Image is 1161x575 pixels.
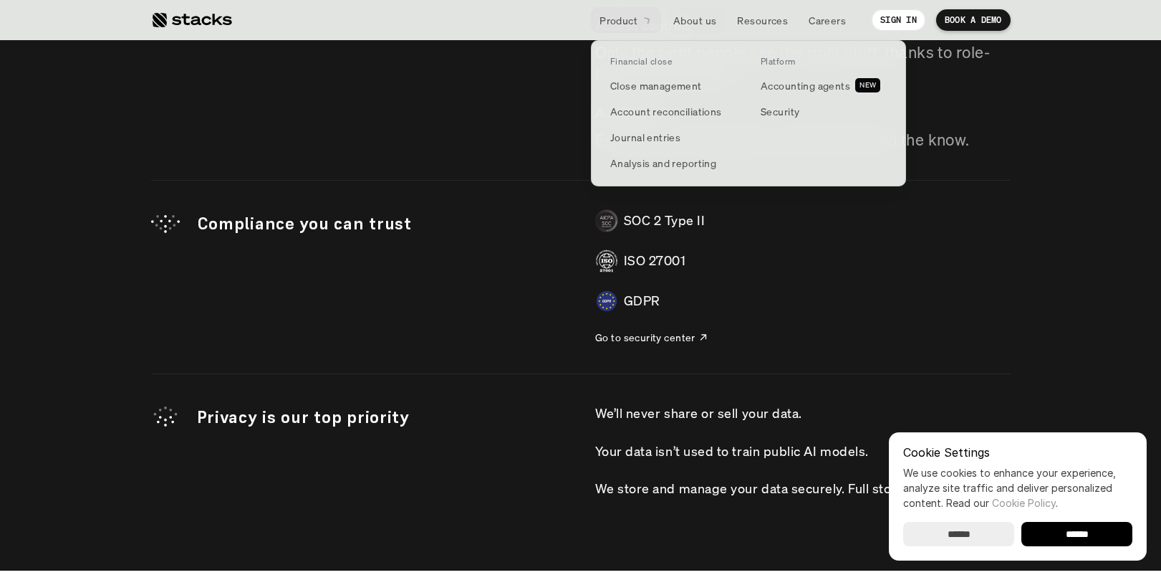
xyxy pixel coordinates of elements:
a: BOOK A DEMO [936,9,1011,31]
p: Resources [737,13,788,28]
a: Account reconciliations [602,98,745,124]
p: Compliance you can trust [197,212,567,236]
a: Go to security center [595,330,708,345]
a: Cookie Policy [992,497,1056,509]
p: Careers [809,13,846,28]
p: SOC 2 Type II [624,210,705,231]
p: Platform [761,57,796,67]
p: Financial close [610,57,672,67]
p: Product [599,13,637,28]
a: Analysis and reporting [602,150,745,176]
a: Careers [800,7,854,33]
p: ISO 27001 [624,250,686,271]
a: Security [752,98,895,124]
h2: NEW [859,81,876,90]
p: About us [673,13,716,28]
a: SIGN IN [872,9,925,31]
p: We’ll never share or sell your data. [595,403,802,424]
a: Accounting agentsNEW [752,72,895,98]
p: Accounting agents [761,78,850,93]
a: Close management [602,72,745,98]
p: We use cookies to enhance your experience, analyze site traffic and deliver personalized content. [903,465,1132,510]
p: BOOK A DEMO [945,15,1002,25]
p: We store and manage your data securely. Full stop. [595,478,902,499]
p: Privacy is our top priority [197,405,567,429]
span: Read our . [946,497,1058,509]
p: GDPR [624,290,660,311]
a: Journal entries [602,124,745,150]
p: Cookie Settings [903,447,1132,458]
p: SIGN IN [880,15,917,25]
p: Go to security center [595,330,695,345]
p: Your data isn’t used to train public AI models. [595,441,869,462]
a: Resources [728,7,796,33]
a: Privacy Policy [169,332,232,342]
p: Security [761,104,799,119]
p: Journal entries [610,130,680,145]
a: About us [665,7,725,33]
p: Account reconciliations [610,104,722,119]
p: Analysis and reporting [610,156,716,171]
p: Close management [610,78,702,93]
